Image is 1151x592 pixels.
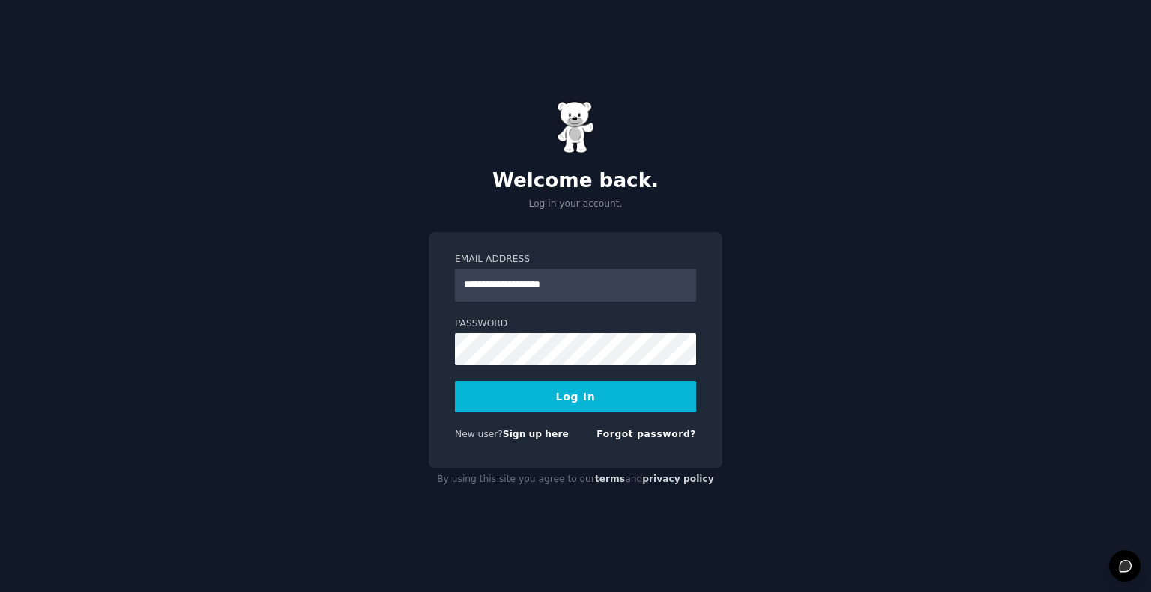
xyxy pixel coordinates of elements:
[455,253,696,266] label: Email Address
[455,317,696,331] label: Password
[455,429,503,439] span: New user?
[595,474,625,484] a: terms
[429,169,722,193] h2: Welcome back.
[557,101,594,153] img: Gummy Bear
[642,474,714,484] a: privacy policy
[503,429,569,439] a: Sign up here
[596,429,696,439] a: Forgot password?
[429,198,722,211] p: Log in your account.
[455,381,696,412] button: Log In
[429,468,722,492] div: By using this site you agree to our and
